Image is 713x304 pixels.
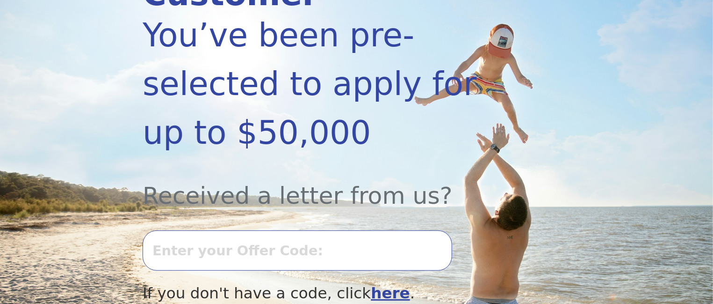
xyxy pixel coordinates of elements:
input: Enter your Offer Code: [143,230,452,271]
div: Received a letter from us? [143,157,506,214]
div: You’ve been pre-selected to apply for up to $50,000 [143,11,506,157]
a: here [371,284,410,302]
